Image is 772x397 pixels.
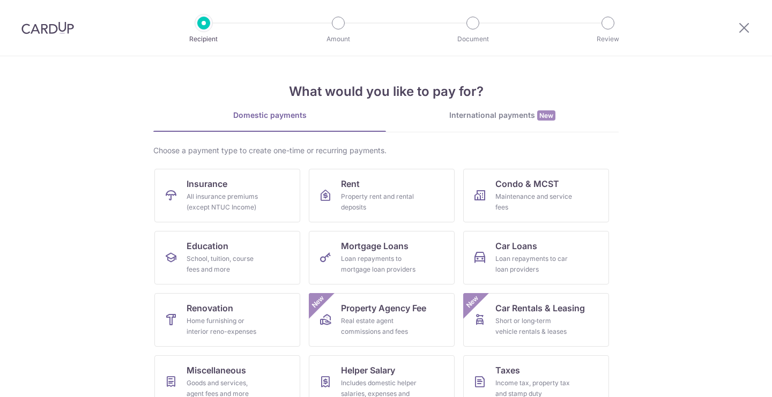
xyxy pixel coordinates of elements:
div: Loan repayments to car loan providers [495,253,573,275]
span: Mortgage Loans [341,239,409,252]
p: Document [433,34,513,44]
span: Taxes [495,364,520,377]
span: Renovation [187,302,233,314]
span: Car Rentals & Leasing [495,302,585,314]
p: Recipient [164,34,243,44]
p: Review [568,34,648,44]
div: Home furnishing or interior reno-expenses [187,316,264,337]
div: School, tuition, course fees and more [187,253,264,275]
img: CardUp [21,21,74,34]
span: New [464,293,481,311]
span: New [309,293,327,311]
a: RenovationHome furnishing or interior reno-expenses [154,293,300,347]
a: Condo & MCSTMaintenance and service fees [463,169,609,222]
div: Property rent and rental deposits [341,191,418,213]
a: Car LoansLoan repayments to car loan providers [463,231,609,284]
div: International payments [386,110,619,121]
span: Car Loans [495,239,537,252]
span: Property Agency Fee [341,302,426,314]
span: New [537,110,555,121]
span: Education [187,239,228,252]
span: Rent [341,177,360,190]
a: InsuranceAll insurance premiums (except NTUC Income) [154,169,300,222]
h4: What would you like to pay for? [153,82,619,101]
p: Amount [299,34,378,44]
div: Choose a payment type to create one-time or recurring payments. [153,145,619,156]
div: Maintenance and service fees [495,191,573,213]
div: Loan repayments to mortgage loan providers [341,253,418,275]
a: Car Rentals & LeasingShort or long‑term vehicle rentals & leasesNew [463,293,609,347]
span: Insurance [187,177,227,190]
div: All insurance premiums (except NTUC Income) [187,191,264,213]
div: Short or long‑term vehicle rentals & leases [495,316,573,337]
div: Domestic payments [153,110,386,121]
a: Property Agency FeeReal estate agent commissions and feesNew [309,293,455,347]
div: Real estate agent commissions and fees [341,316,418,337]
a: Mortgage LoansLoan repayments to mortgage loan providers [309,231,455,284]
a: RentProperty rent and rental deposits [309,169,455,222]
span: Helper Salary [341,364,395,377]
span: Miscellaneous [187,364,246,377]
a: EducationSchool, tuition, course fees and more [154,231,300,284]
span: Condo & MCST [495,177,559,190]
